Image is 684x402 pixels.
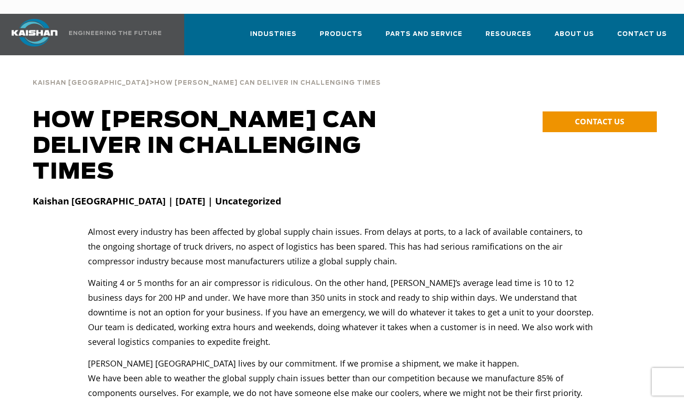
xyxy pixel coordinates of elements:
p: Waiting 4 or 5 months for an air compressor is ridiculous. On the other hand, [PERSON_NAME]’s ave... [88,275,596,349]
a: How [PERSON_NAME] Can Deliver In Challenging Times [154,78,381,87]
a: About Us [555,22,594,53]
span: Kaishan [GEOGRAPHIC_DATA] [33,80,149,86]
span: HOW [PERSON_NAME] CAN DELIVER IN CHALLENGING TIMES [33,110,377,183]
img: Engineering the future [69,31,161,35]
a: Contact Us [617,22,667,53]
a: Resources [485,22,532,53]
a: Kaishan [GEOGRAPHIC_DATA] [33,78,149,87]
p: Almost every industry has been affected by global supply chain issues. From delays at ports, to a... [88,224,596,268]
a: CONTACT US [543,111,657,132]
div: > [33,69,381,90]
span: About Us [555,29,594,40]
span: CONTACT US [575,116,624,127]
span: How [PERSON_NAME] Can Deliver In Challenging Times [154,80,381,86]
a: Industries [250,22,297,53]
a: Parts and Service [386,22,462,53]
span: Contact Us [617,29,667,40]
span: Products [320,29,362,40]
span: Industries [250,29,297,40]
a: Products [320,22,362,53]
span: Resources [485,29,532,40]
span: Parts and Service [386,29,462,40]
strong: Kaishan [GEOGRAPHIC_DATA] | [DATE] | Uncategorized [33,195,281,207]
